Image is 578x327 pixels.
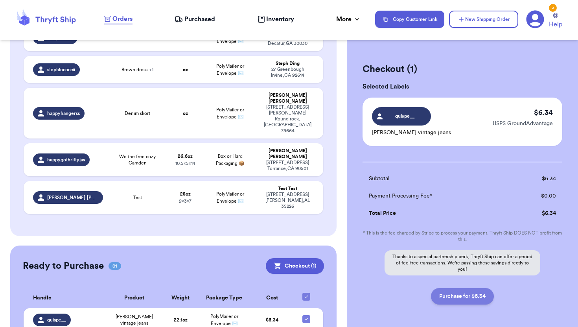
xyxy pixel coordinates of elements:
[112,153,163,166] span: We the free cozy Camden
[262,148,313,160] div: [PERSON_NAME] [PERSON_NAME]
[121,67,153,73] span: Brown dress
[216,192,244,203] span: PolyMailer or Envelope ✉️
[549,4,557,12] div: 3
[509,205,562,222] td: $ 6.34
[216,64,244,76] span: PolyMailer or Envelope ✉️
[449,11,518,28] button: New Shipping Order
[262,67,313,78] div: 27 Greenbough Irvine , CA 92614
[109,262,121,270] span: 01
[110,314,158,326] span: [PERSON_NAME] vintage jeans
[336,15,361,24] div: More
[262,35,313,46] div: [STREET_ADDRESS] Decatur , GA 30030
[47,67,75,73] span: stephlococcii
[258,15,294,24] a: Inventory
[183,111,188,116] strong: oz
[149,67,153,72] span: + 1
[266,15,294,24] span: Inventory
[534,107,553,118] p: $ 6.34
[266,318,278,322] span: $ 6.34
[262,192,313,209] div: [STREET_ADDRESS] [PERSON_NAME] , AL 35226
[363,63,562,76] h2: Checkout ( 1 )
[262,160,313,172] div: [STREET_ADDRESS] Torrance , CA 90501
[363,82,562,91] h3: Selected Labels
[509,170,562,187] td: $ 6.34
[363,230,562,242] p: * This is the fee charged by Stripe to process your payment. Thryft Ship DOES NOT profit from this.
[163,288,198,308] th: Weight
[262,61,313,67] div: Steph Ding
[133,194,142,201] span: Test
[178,154,193,159] strong: 26.6 oz
[175,15,215,24] a: Purchased
[262,186,313,192] div: Test Test
[363,187,509,205] td: Payment Processing Fee*
[198,288,250,308] th: Package Type
[112,14,133,24] span: Orders
[216,154,245,166] span: Box or Hard Packaging 📦
[526,10,544,28] a: 3
[363,170,509,187] td: Subtotal
[509,187,562,205] td: $ 0.00
[493,120,553,127] p: USPS GroundAdvantage
[47,110,80,116] span: happyhangerss
[363,205,509,222] td: Total Price
[216,107,244,119] span: PolyMailer or Envelope ✉️
[549,20,562,29] span: Help
[179,199,191,203] span: 9 x 3 x 7
[125,110,150,116] span: Denim skort
[184,15,215,24] span: Purchased
[180,192,191,196] strong: 28 oz
[47,157,85,163] span: happygothriftyjas
[175,161,195,166] span: 10.5 x 5 x 14
[216,32,244,44] span: PolyMailer or Envelope ✉️
[250,288,294,308] th: Cost
[262,104,313,134] div: [STREET_ADDRESS][PERSON_NAME] Round rock , [GEOGRAPHIC_DATA] 78664
[262,92,313,104] div: [PERSON_NAME] [PERSON_NAME]
[266,258,324,274] button: Checkout (1)
[104,14,133,24] a: Orders
[33,294,52,302] span: Handle
[174,318,188,322] strong: 22.1 oz
[105,288,163,308] th: Product
[183,67,188,72] strong: oz
[431,288,494,305] button: Purchase for $6.34
[385,250,540,275] p: Thanks to a special partnership perk, Thryft Ship can offer a period of fee-free transactions. We...
[372,129,451,137] p: [PERSON_NAME] vintage jeans
[47,194,98,201] span: [PERSON_NAME].[PERSON_NAME]
[387,113,424,120] span: quispe__
[47,317,66,323] span: quispe__
[549,13,562,29] a: Help
[210,314,238,326] span: PolyMailer or Envelope ✉️
[375,11,444,28] button: Copy Customer Link
[23,260,104,272] h2: Ready to Purchase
